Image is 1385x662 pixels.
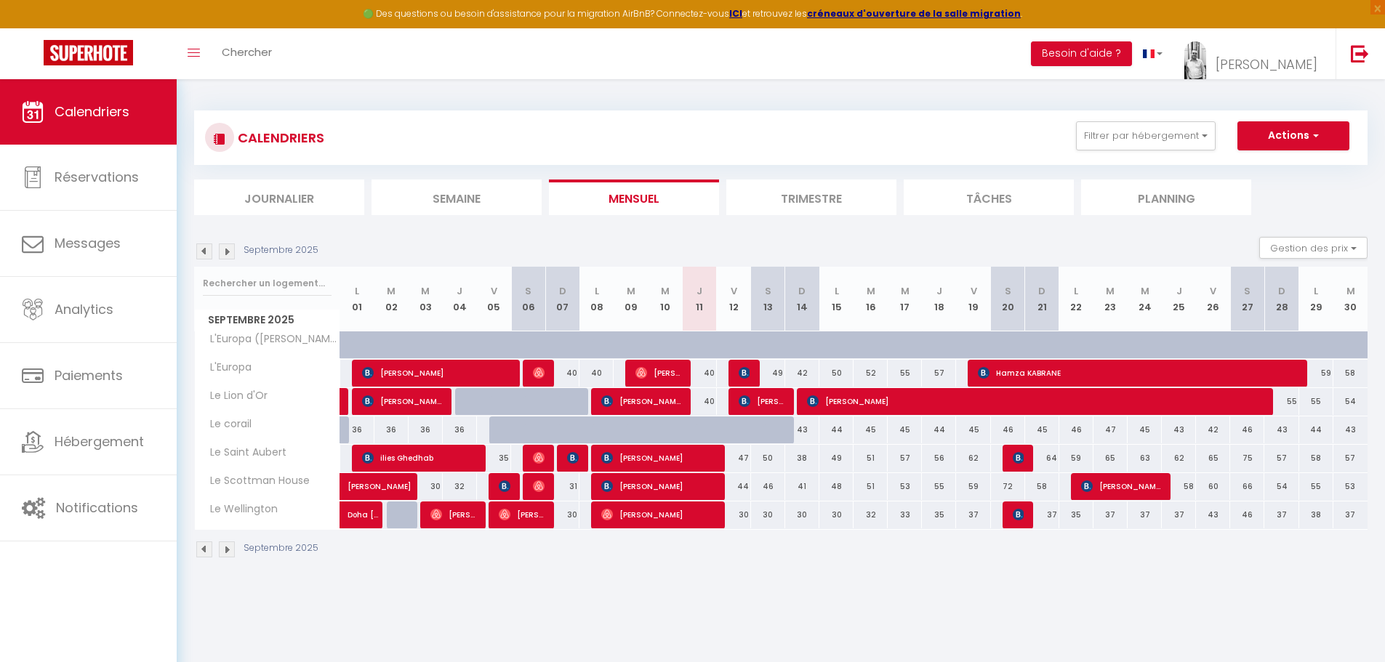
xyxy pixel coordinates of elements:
[956,267,990,331] th: 19
[854,360,888,387] div: 52
[477,445,511,472] div: 35
[1184,41,1206,89] img: ...
[533,472,545,500] span: [PERSON_NAME]
[922,416,956,443] div: 44
[1196,267,1230,331] th: 26
[936,284,942,298] abbr: J
[614,267,648,331] th: 09
[559,284,566,298] abbr: D
[545,473,579,500] div: 31
[901,284,910,298] abbr: M
[1025,445,1059,472] div: 64
[533,359,545,387] span: [PERSON_NAME]
[1162,473,1196,500] div: 58
[374,416,409,443] div: 36
[751,445,785,472] div: 50
[854,501,888,528] div: 32
[499,501,545,528] span: [PERSON_NAME]
[683,388,717,415] div: 40
[1237,121,1349,150] button: Actions
[888,501,922,528] div: 33
[971,284,977,298] abbr: V
[1333,416,1368,443] div: 43
[601,472,715,500] span: [PERSON_NAME]
[1093,267,1128,331] th: 23
[1314,284,1318,298] abbr: L
[443,267,477,331] th: 04
[1059,416,1093,443] div: 46
[1162,501,1196,528] div: 37
[355,284,359,298] abbr: L
[340,416,374,443] div: 36
[729,7,742,20] strong: ICI
[56,498,138,517] span: Notifications
[819,445,854,472] div: 49
[1128,267,1162,331] th: 24
[922,360,956,387] div: 57
[44,40,133,65] img: Super Booking
[717,501,751,528] div: 30
[1162,416,1196,443] div: 43
[798,284,806,298] abbr: D
[751,501,785,528] div: 30
[362,387,442,415] span: [PERSON_NAME]
[244,243,318,257] p: Septembre 2025
[635,359,681,387] span: [PERSON_NAME]
[1025,267,1059,331] th: 21
[696,284,702,298] abbr: J
[648,267,682,331] th: 10
[1333,267,1368,331] th: 30
[1230,501,1264,528] div: 46
[819,360,854,387] div: 50
[888,473,922,500] div: 53
[197,501,281,517] span: Le Wellington
[1093,445,1128,472] div: 65
[683,360,717,387] div: 40
[197,473,313,489] span: Le Scottman House
[1196,501,1230,528] div: 43
[1264,473,1298,500] div: 54
[1264,501,1298,528] div: 37
[1333,501,1368,528] div: 37
[1176,284,1182,298] abbr: J
[457,284,462,298] abbr: J
[421,284,430,298] abbr: M
[340,501,374,529] a: Doha [PERSON_NAME]
[807,7,1021,20] a: créneaux d'ouverture de la salle migration
[1230,416,1264,443] div: 46
[888,416,922,443] div: 45
[956,501,990,528] div: 37
[1299,267,1333,331] th: 29
[1333,388,1368,415] div: 54
[1351,44,1369,62] img: logout
[1162,445,1196,472] div: 62
[1230,267,1264,331] th: 27
[1173,28,1336,79] a: ... [PERSON_NAME]
[683,267,717,331] th: 11
[819,501,854,528] div: 30
[579,360,614,387] div: 40
[491,284,497,298] abbr: V
[991,416,1025,443] div: 46
[477,267,511,331] th: 05
[785,416,819,443] div: 43
[348,465,414,493] span: [PERSON_NAME]
[751,360,785,387] div: 49
[1333,360,1368,387] div: 58
[726,179,896,215] li: Trimestre
[1005,284,1011,298] abbr: S
[956,473,990,500] div: 59
[661,284,670,298] abbr: M
[1074,284,1078,298] abbr: L
[1059,501,1093,528] div: 35
[372,179,542,215] li: Semaine
[545,501,579,528] div: 30
[374,267,409,331] th: 02
[1081,179,1251,215] li: Planning
[234,121,324,154] h3: CALENDRIERS
[1196,473,1230,500] div: 60
[785,473,819,500] div: 41
[1031,41,1132,66] button: Besoin d'aide ?
[525,284,531,298] abbr: S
